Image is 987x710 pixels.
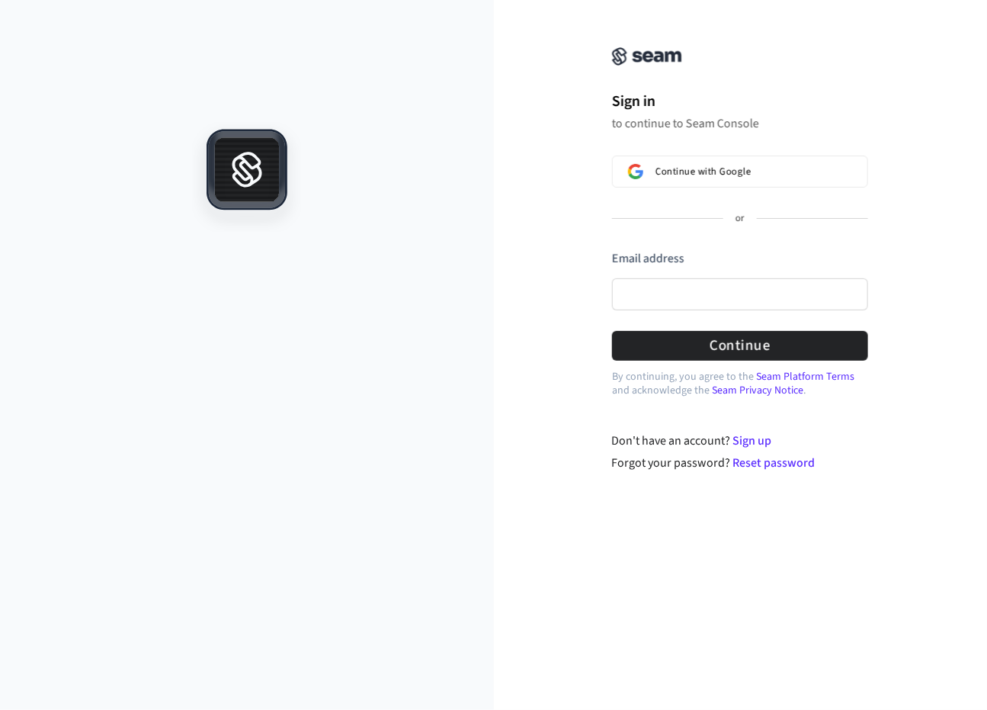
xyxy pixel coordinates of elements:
[612,331,868,361] button: Continue
[628,164,643,179] img: Sign in with Google
[612,432,869,450] div: Don't have an account?
[612,156,868,188] button: Sign in with GoogleContinue with Google
[712,383,803,398] a: Seam Privacy Notice
[733,455,816,471] a: Reset password
[612,116,868,131] p: to continue to Seam Console
[735,212,745,226] p: or
[612,250,684,267] label: Email address
[612,454,869,472] div: Forgot your password?
[733,432,772,449] a: Sign up
[756,369,854,384] a: Seam Platform Terms
[612,370,868,397] p: By continuing, you agree to the and acknowledge the .
[612,90,868,113] h1: Sign in
[612,47,682,66] img: Seam Console
[655,165,751,178] span: Continue with Google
